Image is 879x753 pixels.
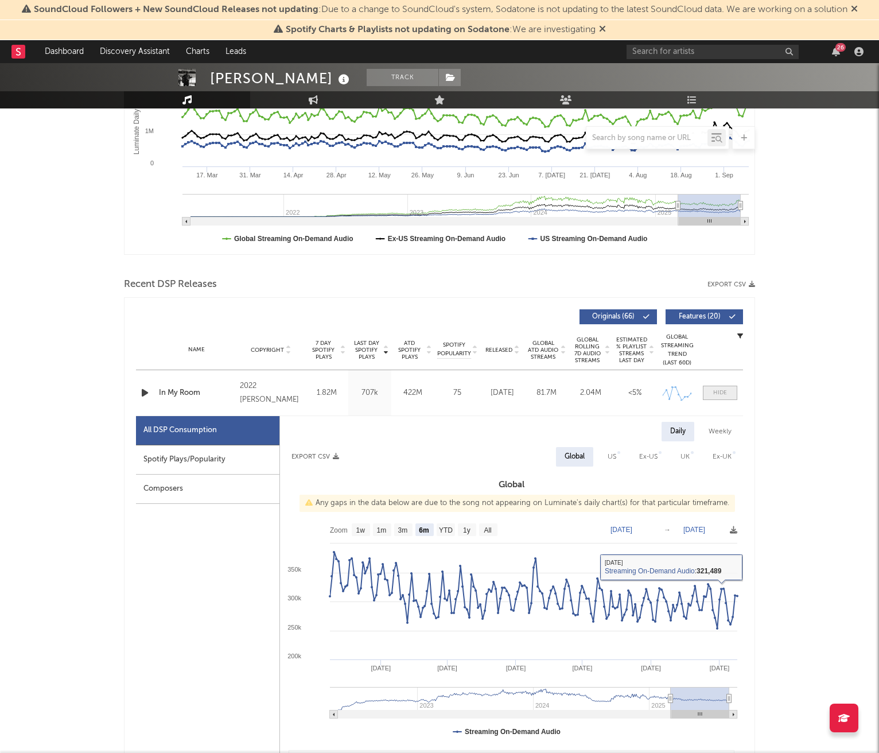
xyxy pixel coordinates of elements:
[629,172,647,178] text: 4. Aug
[210,69,352,88] div: [PERSON_NAME]
[835,43,846,52] div: 26
[159,387,234,399] a: In My Room
[683,526,705,534] text: [DATE]
[484,526,491,534] text: All
[527,387,566,399] div: 81.7M
[283,172,304,178] text: 14. Apr
[710,665,730,672] text: [DATE]
[485,347,512,354] span: Released
[234,235,353,243] text: Global Streaming On-Demand Audio
[666,309,743,324] button: Features(20)
[538,172,565,178] text: 7. [DATE]
[394,387,431,399] div: 422M
[368,172,391,178] text: 12. May
[308,340,339,360] span: 7 Day Spotify Plays
[34,5,318,14] span: SoundCloud Followers + New SoundCloud Releases not updating
[571,387,610,399] div: 2.04M
[579,172,610,178] text: 21. [DATE]
[280,478,743,492] h3: Global
[616,336,647,364] span: Estimated % Playlist Streams Last Day
[411,172,434,178] text: 26. May
[587,313,640,320] span: Originals ( 66 )
[394,340,425,360] span: ATD Spotify Plays
[240,379,302,407] div: 2022 [PERSON_NAME]
[326,172,347,178] text: 28. Apr
[37,40,92,63] a: Dashboard
[136,475,279,504] div: Composers
[136,416,279,445] div: All DSP Consumption
[150,160,154,166] text: 0
[251,347,284,354] span: Copyright
[832,47,840,56] button: 26
[308,387,345,399] div: 1.82M
[287,595,301,601] text: 300k
[465,728,561,736] text: Streaming On-Demand Audio
[586,134,707,143] input: Search by song name or URL
[608,450,616,464] div: US
[351,340,382,360] span: Last Day Spotify Plays
[680,450,690,464] div: UK
[670,172,691,178] text: 18. Aug
[196,172,218,178] text: 17. Mar
[565,450,585,464] div: Global
[616,387,654,399] div: <5%
[499,172,519,178] text: 23. Jun
[34,5,847,14] span: : Due to a change to SoundCloud's system, Sodatone is not updating to the latest SoundCloud data....
[662,422,694,441] div: Daily
[136,445,279,475] div: Spotify Plays/Popularity
[92,40,178,63] a: Discovery Assistant
[286,25,509,34] span: Spotify Charts & Playlists not updating on Sodatone
[641,665,661,672] text: [DATE]
[300,495,735,512] div: Any gaps in the data below are due to the song not appearing on Luminate's daily chart(s) for tha...
[439,526,453,534] text: YTD
[371,665,391,672] text: [DATE]
[330,526,348,534] text: Zoom
[610,526,632,534] text: [DATE]
[571,336,603,364] span: Global Rolling 7D Audio Streams
[713,450,732,464] div: Ex-UK
[239,172,261,178] text: 31. Mar
[457,172,474,178] text: 9. Jun
[178,40,217,63] a: Charts
[437,665,457,672] text: [DATE]
[143,424,217,437] div: All DSP Consumption
[540,235,647,243] text: US Streaming On-Demand Audio
[483,387,522,399] div: [DATE]
[124,278,217,292] span: Recent DSP Releases
[527,340,559,360] span: Global ATD Audio Streams
[437,341,471,358] span: Spotify Popularity
[287,653,301,659] text: 200k
[700,422,740,441] div: Weekly
[287,566,301,573] text: 350k
[351,387,388,399] div: 707k
[664,526,671,534] text: →
[159,346,234,354] div: Name
[287,624,301,631] text: 250k
[851,5,858,14] span: Dismiss
[639,450,658,464] div: Ex-US
[673,313,726,320] span: Features ( 20 )
[388,235,506,243] text: Ex-US Streaming On-Demand Audio
[579,309,657,324] button: Originals(66)
[573,665,593,672] text: [DATE]
[707,281,755,288] button: Export CSV
[356,526,365,534] text: 1w
[599,25,606,34] span: Dismiss
[715,172,733,178] text: 1. Sep
[286,25,596,34] span: : We are investigating
[377,526,387,534] text: 1m
[463,526,470,534] text: 1y
[419,526,429,534] text: 6m
[217,40,254,63] a: Leads
[627,45,799,59] input: Search for artists
[398,526,408,534] text: 3m
[506,665,526,672] text: [DATE]
[367,69,438,86] button: Track
[660,333,694,367] div: Global Streaming Trend (Last 60D)
[133,81,141,154] text: Luminate Daily Streams
[291,453,339,460] button: Export CSV
[437,387,477,399] div: 75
